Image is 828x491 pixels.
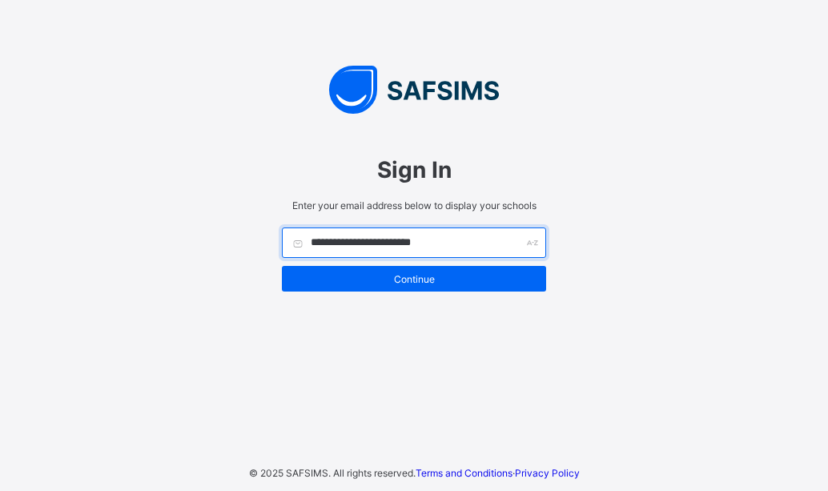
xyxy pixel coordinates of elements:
a: Terms and Conditions [416,467,512,479]
span: Enter your email address below to display your schools [282,199,546,211]
a: Privacy Policy [515,467,580,479]
span: Continue [294,273,534,285]
span: Sign In [282,156,546,183]
span: © 2025 SAFSIMS. All rights reserved. [249,467,416,479]
img: SAFSIMS Logo [266,66,562,114]
span: · [416,467,580,479]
